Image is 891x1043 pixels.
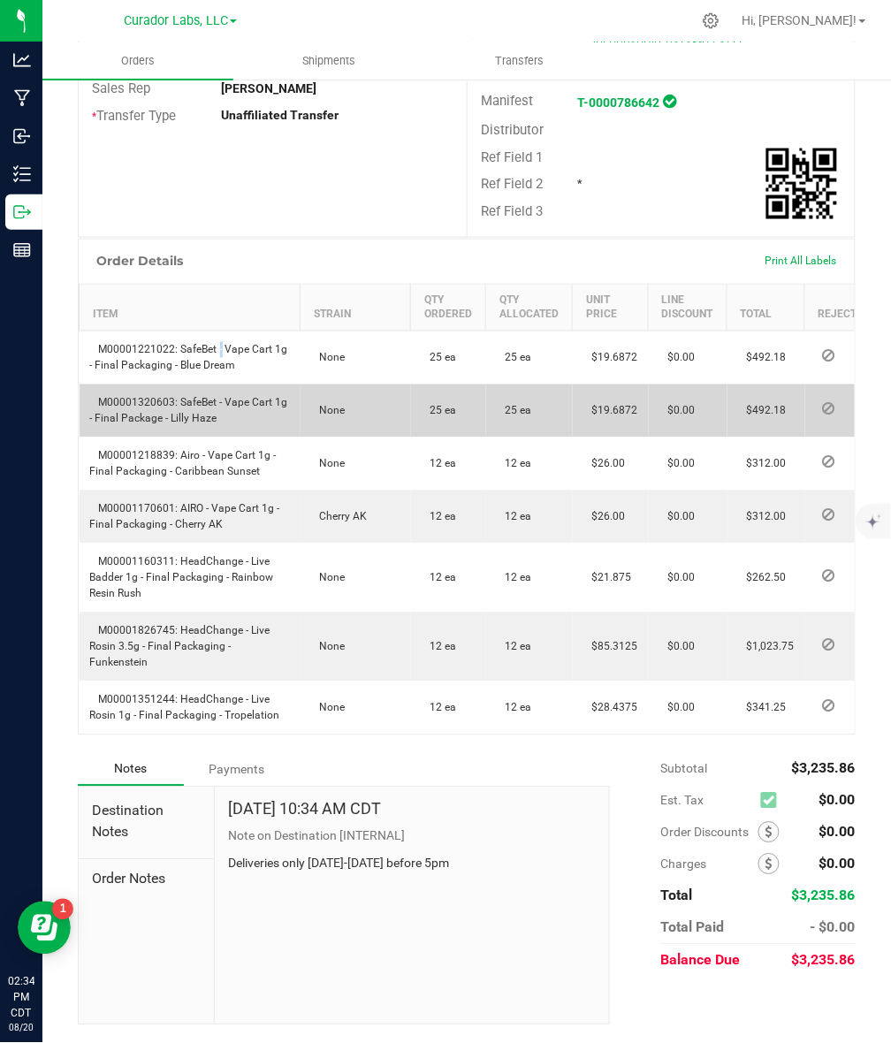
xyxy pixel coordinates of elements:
span: M00001320603: SafeBet - Vape Cart 1g - Final Package - Lilly Haze [90,397,288,425]
span: $0.00 [659,702,696,714]
span: Hi, [PERSON_NAME]! [742,13,857,27]
span: $85.3125 [583,641,638,653]
span: 12 ea [422,702,457,714]
span: 25 ea [422,352,457,364]
qrcode: 00013904 [766,148,837,219]
a: T-0000786642 [578,95,660,110]
span: None [311,641,346,653]
div: Payments [184,754,290,786]
span: $26.00 [583,511,626,523]
span: Shipments [278,53,379,69]
span: $312.00 [738,458,787,470]
span: 25 ea [422,405,457,417]
span: $0.00 [819,792,856,809]
span: None [311,352,346,364]
iframe: Resource center unread badge [52,899,73,920]
span: $26.00 [583,458,626,470]
span: $0.00 [659,511,696,523]
span: $0.00 [819,856,856,872]
span: Ref Field 2 [481,176,543,192]
span: - $0.00 [811,919,856,936]
span: None [311,458,346,470]
span: Order Discounts [661,826,758,840]
span: 12 ea [422,641,457,653]
inline-svg: Inbound [13,127,31,145]
span: $492.18 [738,352,787,364]
span: $0.00 [819,824,856,841]
span: Manifest [481,93,533,109]
span: Sales Rep [92,80,150,96]
th: Item [80,285,301,331]
span: $3,235.86 [792,760,856,777]
span: $0.00 [659,641,696,653]
span: $1,023.75 [738,641,795,653]
span: 12 ea [497,511,532,523]
span: Total Paid [661,919,725,936]
th: Unit Price [573,285,649,331]
span: M00001160311: HeadChange - Live Badder 1g - Final Packaging - Rainbow Resin Rush [90,556,274,600]
span: Reject Inventory [816,571,842,582]
th: Line Discount [649,285,727,331]
span: Reject Inventory [816,640,842,651]
span: None [311,572,346,584]
inline-svg: Manufacturing [13,89,31,107]
span: Calculate excise tax [761,789,785,813]
inline-svg: Inventory [13,165,31,183]
span: $341.25 [738,702,787,714]
span: Transfers [472,53,568,69]
span: 12 ea [497,572,532,584]
div: Notes [78,753,184,787]
strong: Unaffiliated Transfer [221,108,339,122]
span: 12 ea [422,511,457,523]
span: $3,235.86 [792,952,856,969]
span: M00001826745: HeadChange - Live Rosin 3.5g - Final Packaging - Funkenstein [90,625,270,669]
span: Orders [97,53,179,69]
span: M00001351244: HeadChange - Live Rosin 1g - Final Packaging - Tropelation [90,694,280,722]
span: M00001170601: AIRO - Vape Cart 1g - Final Packaging - Cherry AK [90,503,280,531]
span: Total [661,887,693,904]
span: None [311,702,346,714]
span: $3,235.86 [792,887,856,904]
span: Print All Labels [765,255,837,268]
span: 12 ea [422,458,457,470]
span: $0.00 [659,458,696,470]
span: $312.00 [738,511,787,523]
span: 25 ea [497,405,532,417]
span: Ref Field 1 [481,149,543,165]
span: Cherry AK [311,511,368,523]
span: 12 ea [497,458,532,470]
span: Curador Labs, LLC [124,13,228,28]
th: Strain [301,285,411,331]
p: 02:34 PM CDT [8,974,34,1022]
span: $28.4375 [583,702,638,714]
span: Charges [661,857,758,872]
p: 08/20 [8,1022,34,1035]
span: $19.6872 [583,352,638,364]
span: $262.50 [738,572,787,584]
span: Order Notes [92,869,201,890]
span: M00001221022: SafeBet - Vape Cart 1g - Final Packaging - Blue Dream [90,344,288,372]
img: Scan me! [766,148,837,219]
span: 12 ea [422,572,457,584]
p: Note on Destination [INTERNAL] [228,827,595,846]
span: Reject Inventory [816,351,842,362]
a: Shipments [233,42,424,80]
span: Distributor [481,122,544,138]
span: Reject Inventory [816,457,842,468]
span: $19.6872 [583,405,638,417]
span: $0.00 [659,405,696,417]
h1: Order Details [96,255,183,269]
span: $492.18 [738,405,787,417]
span: Subtotal [661,762,708,776]
span: Reject Inventory [816,510,842,521]
h4: [DATE] 10:34 AM CDT [228,801,381,818]
span: None [311,405,346,417]
th: Total [727,285,805,331]
span: $0.00 [659,572,696,584]
p: Deliveries only [DATE]-[DATE] before 5pm [228,855,595,873]
a: Orders [42,42,233,80]
th: Qty Ordered [411,285,486,331]
strong: [PERSON_NAME] [221,81,316,95]
span: $21.875 [583,572,632,584]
